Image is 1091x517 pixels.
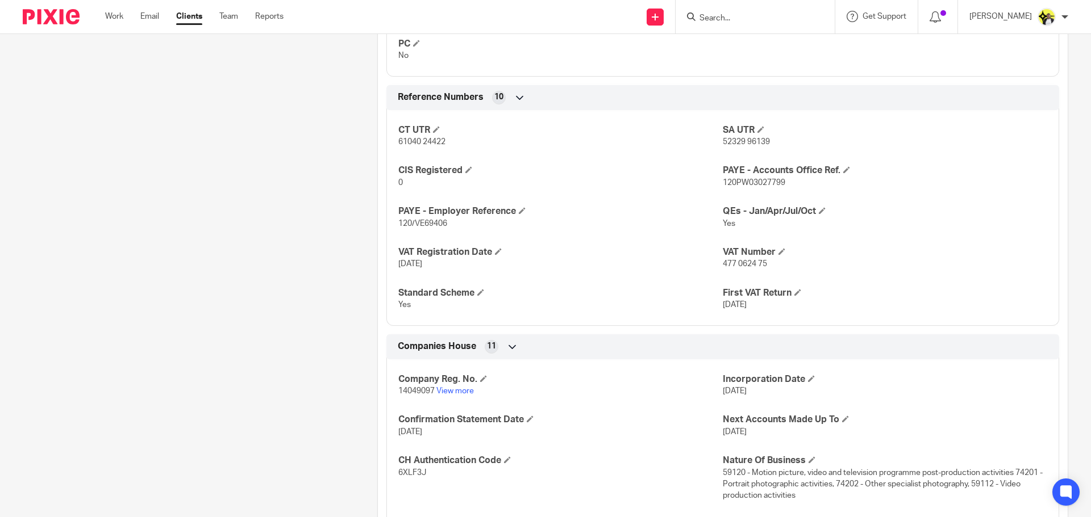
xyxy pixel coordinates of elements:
[723,387,747,395] span: [DATE]
[723,414,1047,426] h4: Next Accounts Made Up To
[723,179,785,187] span: 120PW03027799
[219,11,238,22] a: Team
[105,11,123,22] a: Work
[723,205,1047,217] h4: QEs - Jan/Apr/Jul/Oct
[398,124,723,136] h4: CT UTR
[140,11,159,22] a: Email
[398,341,476,352] span: Companies House
[398,387,435,395] span: 14049097
[398,246,723,258] h4: VAT Registration Date
[723,301,747,309] span: [DATE]
[398,138,445,146] span: 61040 24422
[398,455,723,466] h4: CH Authentication Code
[494,91,503,103] span: 10
[723,124,1047,136] h4: SA UTR
[398,469,426,477] span: 6XLF3J
[398,260,422,268] span: [DATE]
[23,9,80,24] img: Pixie
[723,246,1047,258] h4: VAT Number
[398,205,723,217] h4: PAYE - Employer Reference
[398,91,484,103] span: Reference Numbers
[698,14,801,24] input: Search
[863,12,906,20] span: Get Support
[398,373,723,385] h4: Company Reg. No.
[398,165,723,176] h4: CIS Registered
[436,387,474,395] a: View more
[723,220,735,228] span: Yes
[398,428,422,436] span: [DATE]
[723,260,767,268] span: 477 0624 75
[723,428,747,436] span: [DATE]
[487,341,496,352] span: 11
[969,11,1032,22] p: [PERSON_NAME]
[1038,8,1056,26] img: Carine-Starbridge.jpg
[255,11,284,22] a: Reports
[723,287,1047,299] h4: First VAT Return
[723,165,1047,176] h4: PAYE - Accounts Office Ref.
[723,138,770,146] span: 52329 96139
[723,455,1047,466] h4: Nature Of Business
[398,38,723,50] h4: PC
[723,373,1047,385] h4: Incorporation Date
[398,179,403,187] span: 0
[398,301,411,309] span: Yes
[398,414,723,426] h4: Confirmation Statement Date
[723,469,1043,500] span: 59120 - Motion picture, video and television programme post-production activities 74201 - Portrai...
[398,220,447,228] span: 120/VE69406
[176,11,202,22] a: Clients
[398,52,409,60] span: No
[398,287,723,299] h4: Standard Scheme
